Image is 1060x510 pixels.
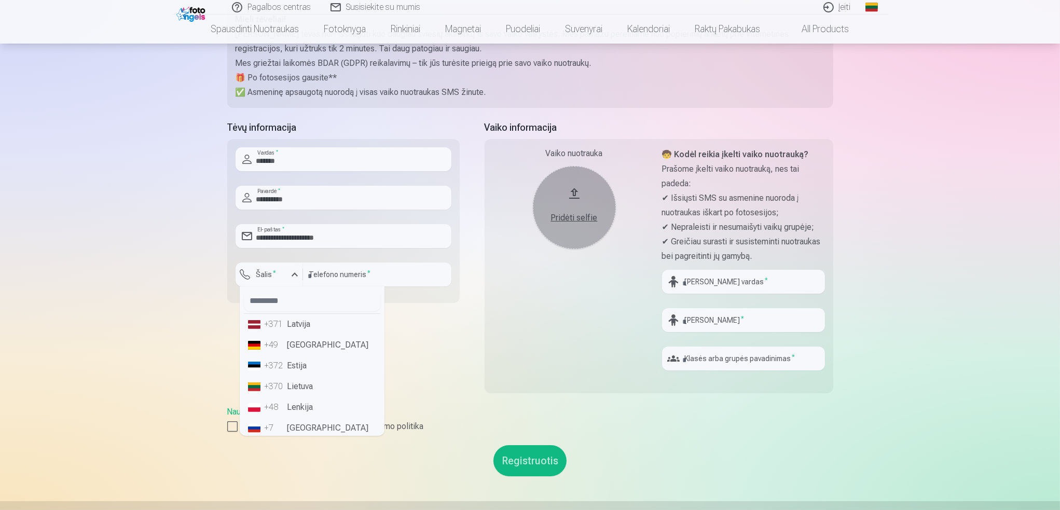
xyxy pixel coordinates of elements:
[433,15,494,44] a: Magnetai
[379,15,433,44] a: Rinkiniai
[227,407,293,417] a: Naudotojo sutartis
[533,166,616,249] button: Pridėti selfie
[494,15,553,44] a: Puodeliai
[553,15,615,44] a: Suvenyrai
[227,406,833,433] div: ,
[265,360,285,372] div: +372
[244,418,380,438] li: [GEOGRAPHIC_DATA]
[265,318,285,330] div: +371
[662,220,825,235] p: ✔ Nepraleisti ir nesumaišyti vaikų grupėje;
[662,191,825,220] p: ✔ Išsiųsti SMS su asmenine nuoroda į nuotraukas iškart po fotosesijos;
[265,401,285,413] div: +48
[236,263,303,286] button: Šalis*
[493,445,567,476] button: Registruotis
[244,376,380,397] li: Lietuva
[227,120,460,135] h5: Tėvų informacija
[199,15,312,44] a: Spausdinti nuotraukas
[493,147,656,160] div: Vaiko nuotrauka
[244,355,380,376] li: Estija
[683,15,773,44] a: Raktų pakabukas
[312,15,379,44] a: Fotoknyga
[773,15,862,44] a: All products
[265,422,285,434] div: +7
[227,420,833,433] label: Sutinku su Naudotojo sutartimi ir privatumo politika
[662,235,825,264] p: ✔ Greičiau surasti ir susisteminti nuotraukas bei pagreitinti jų gamybą.
[244,397,380,418] li: Lenkija
[236,56,825,71] p: Mes griežtai laikomės BDAR (GDPR) reikalavimų – tik jūs turėsite prieigą prie savo vaiko nuotraukų.
[662,162,825,191] p: Prašome įkelti vaiko nuotrauką, nes tai padeda:
[485,120,833,135] h5: Vaiko informacija
[265,380,285,393] div: +370
[662,149,809,159] strong: 🧒 Kodėl reikia įkelti vaiko nuotrauką?
[615,15,683,44] a: Kalendoriai
[543,212,605,224] div: Pridėti selfie
[236,71,825,85] p: 🎁 Po fotosesijos gausite**
[236,85,825,100] p: ✅ Asmeninę apsaugotą nuorodą į visas vaiko nuotraukas SMS žinute.
[252,269,281,280] label: Šalis
[176,4,208,22] img: /fa2
[244,314,380,335] li: Latvija
[244,335,380,355] li: [GEOGRAPHIC_DATA]
[265,339,285,351] div: +49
